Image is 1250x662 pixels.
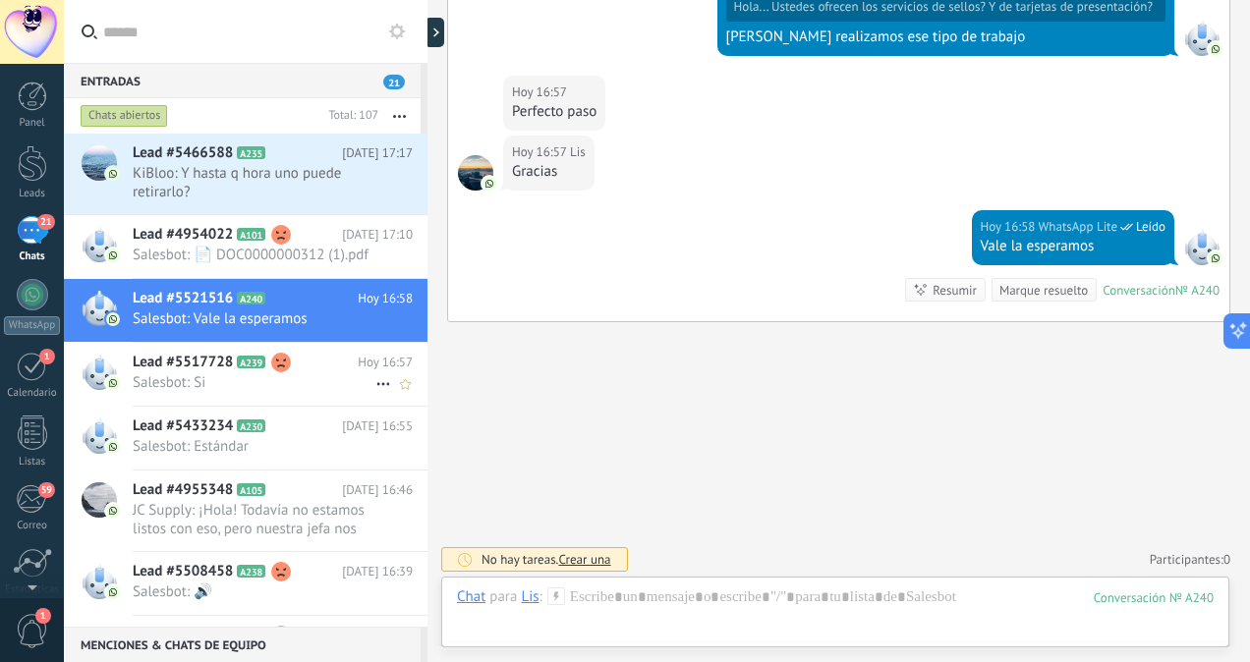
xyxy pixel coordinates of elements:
span: Lis [570,142,586,162]
span: : [540,587,542,607]
img: com.amocrm.amocrmwa.svg [1209,251,1222,265]
div: Leads [4,188,61,200]
div: WhatsApp [4,316,60,335]
span: WhatsApp Lite [1039,217,1117,237]
a: Participantes:0 [1150,551,1230,568]
div: Hoy 16:57 [512,83,570,102]
div: Hoy 16:58 [981,217,1039,237]
span: [DATE] 17:10 [342,225,413,245]
span: Hoy 16:57 [358,353,413,372]
span: Hoy 16:58 [358,289,413,308]
div: Listas [4,456,61,469]
span: Lead #5466588 [133,143,233,163]
span: Leído [1136,217,1165,237]
img: com.amocrm.amocrmwa.svg [106,585,120,599]
div: Chats abiertos [81,104,168,128]
div: Gracias [512,162,586,182]
img: com.amocrm.amocrmwa.svg [106,167,120,181]
div: Vale la esperamos [981,237,1165,256]
span: Lead #4955348 [133,480,233,500]
span: 21 [383,75,405,89]
span: Lead #4954034 [133,626,233,645]
div: № A240 [1175,282,1220,299]
span: WhatsApp Lite [1184,230,1220,265]
img: com.amocrm.amocrmwa.svg [106,312,120,326]
span: Salesbot: 📄 DOC0000000312 (1).pdf [133,246,375,264]
span: Lead #5517728 [133,353,233,372]
img: com.amocrm.amocrmwa.svg [106,248,120,262]
div: Entradas [64,63,421,98]
span: A230 [237,419,265,432]
button: Más [378,98,421,134]
span: A105 [237,483,265,496]
span: Lead #5521516 [133,289,233,308]
div: Chats [4,250,61,263]
span: [DATE] 16:39 [342,562,413,581]
span: Salesbot: 🔊 [133,582,375,601]
div: 240 [1094,589,1214,606]
span: Salesbot: Vale la esperamos [133,309,375,328]
div: Mostrar [425,18,444,47]
span: JC Supply: ¡Hola! Todavía no estamos listos con eso, pero nuestra jefa nos dijo que para la seman... [133,501,375,538]
div: Conversación [1103,282,1175,299]
span: Lis [458,155,493,191]
div: Calendario [4,387,61,400]
span: [DATE] 16:46 [342,480,413,500]
span: A238 [237,565,265,578]
a: Lead #5517728 A239 Hoy 16:57 Salesbot: Si [64,343,427,406]
a: Lead #5521516 A240 Hoy 16:58 Salesbot: Vale la esperamos [64,279,427,342]
div: Marque resuelto [999,281,1088,300]
span: A235 [237,146,265,159]
img: com.amocrm.amocrmwa.svg [106,376,120,390]
div: Menciones & Chats de equipo [64,627,421,662]
span: 0 [1223,551,1230,568]
div: Lis [521,587,539,605]
span: para [489,587,517,607]
div: No hay tareas. [482,551,611,568]
img: com.amocrm.amocrmwa.svg [483,177,496,191]
div: Perfecto paso [512,102,597,122]
span: 1 [39,349,55,364]
div: Total: 107 [320,106,378,126]
span: [DATE] 16:55 [342,416,413,436]
span: 21 [37,214,54,230]
span: Lead #4954022 [133,225,233,245]
span: Salesbot: Si [133,373,375,392]
span: Lead #5508458 [133,562,233,581]
span: A101 [237,228,265,241]
a: Lead #5433234 A230 [DATE] 16:55 Salesbot: Estándar [64,407,427,469]
div: Correo [4,520,61,532]
span: KiBloo: Y hasta q hora uno puede retirarlo? [133,164,375,201]
img: com.amocrm.amocrmwa.svg [1209,42,1222,56]
a: Lead #4954022 A101 [DATE] 17:10 Salesbot: 📄 DOC0000000312 (1).pdf [64,215,427,278]
span: [DATE] 17:17 [342,143,413,163]
img: com.amocrm.amocrmwa.svg [106,504,120,518]
div: Hoy 16:57 [512,142,570,162]
div: [PERSON_NAME] realizamos ese tipo de trabajo [726,28,1165,47]
span: A239 [237,356,265,368]
div: Resumir [933,281,977,300]
a: Lead #5508458 A238 [DATE] 16:39 Salesbot: 🔊 [64,552,427,615]
div: Panel [4,117,61,130]
span: A240 [237,292,265,304]
img: com.amocrm.amocrmwa.svg [106,440,120,454]
span: Hoy 16:30 [358,626,413,645]
span: WhatsApp Lite [1184,21,1220,56]
span: 1 [35,608,51,624]
span: Crear una [558,551,610,568]
span: Lead #5433234 [133,416,233,436]
a: Lead #4955348 A105 [DATE] 16:46 JC Supply: ¡Hola! Todavía no estamos listos con eso, pero nuestra... [64,470,427,551]
a: Lead #5466588 A235 [DATE] 17:17 KiBloo: Y hasta q hora uno puede retirarlo? [64,134,427,214]
span: 59 [38,482,55,498]
span: Salesbot: Estándar [133,437,375,456]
